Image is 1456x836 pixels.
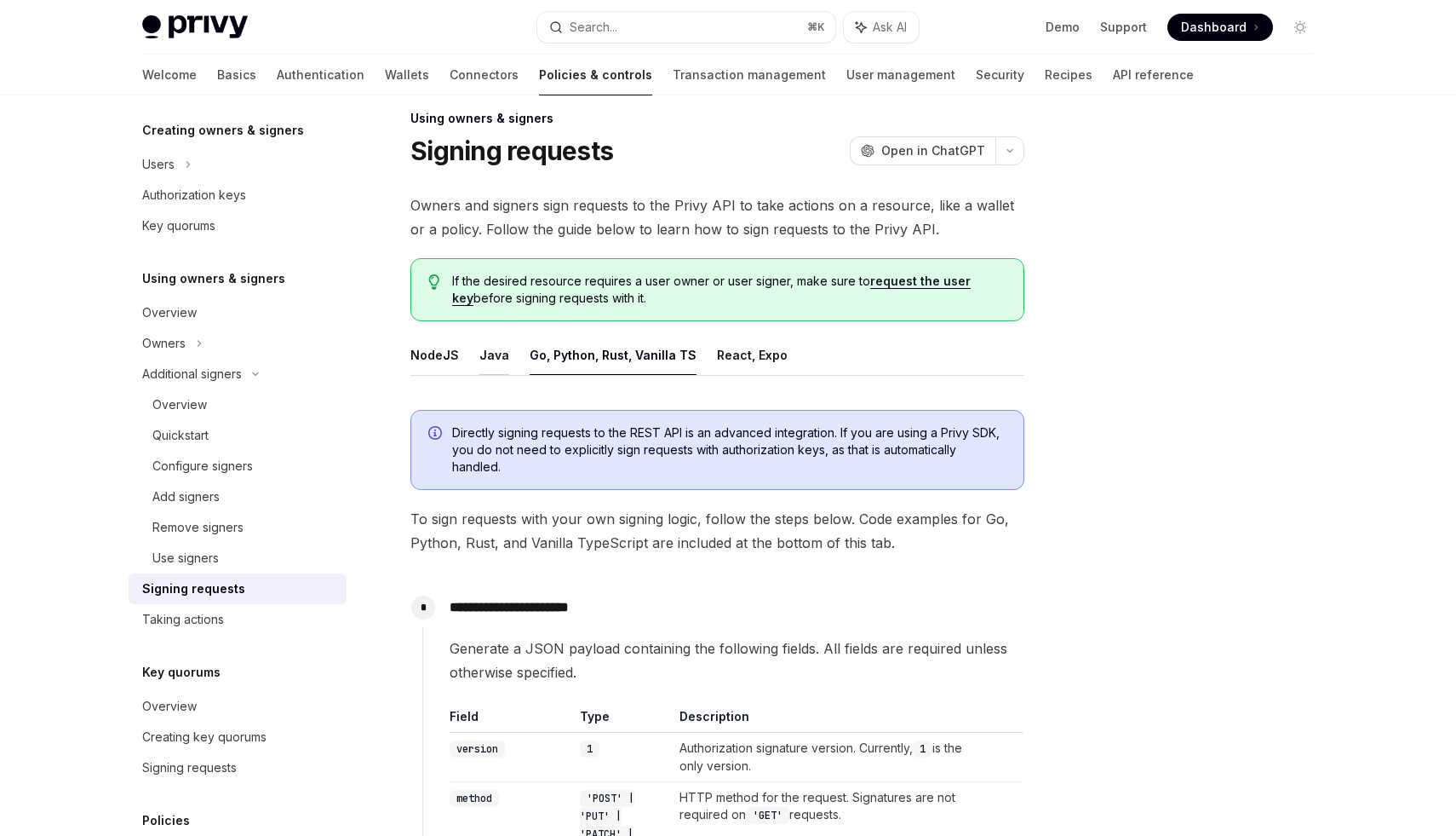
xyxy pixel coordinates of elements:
[570,17,617,37] div: Search...
[410,193,1024,241] span: Owners and signers sign requests to the Privy API to take actions on a resource, like a wallet or...
[873,19,907,36] span: Ask AI
[673,708,989,733] th: Description
[976,55,1024,95] a: Security
[152,425,209,446] div: Quickstart
[450,637,1023,684] span: Generate a JSON payload containing the following fields. All fields are required unless otherwise...
[217,55,256,95] a: Basics
[142,810,190,831] h5: Policies
[479,335,509,375] button: Java
[142,333,186,354] div: Owners
[142,185,246,205] div: Authorization keys
[142,55,197,95] a: Welcome
[142,216,215,236] div: Key quorums
[129,210,347,241] a: Key quorums
[152,517,244,538] div: Remove signers
[913,741,932,758] code: 1
[129,604,347,635] a: Taking actions
[152,395,207,415] div: Overview
[152,548,219,568] div: Use signers
[1113,55,1194,95] a: API reference
[277,55,364,95] a: Authentication
[142,268,285,289] h5: Using owners & signers
[844,12,919,43] button: Ask AI
[450,790,499,807] code: method
[450,55,519,95] a: Connectors
[530,335,696,375] button: Go, Python, Rust, Vanilla TS
[129,297,347,328] a: Overview
[846,55,955,95] a: User management
[717,335,788,375] button: React, Expo
[142,303,197,323] div: Overview
[142,609,224,630] div: Taking actions
[428,426,445,443] svg: Info
[129,574,347,604] a: Signing requests
[142,696,197,717] div: Overview
[573,708,673,733] th: Type
[129,180,347,210] a: Authorization keys
[129,752,347,783] a: Signing requests
[385,55,429,95] a: Wallets
[129,420,347,451] a: Quickstart
[129,481,347,512] a: Add signers
[410,507,1024,555] span: To sign requests with your own signing logic, follow the steps below. Code examples for Go, Pytho...
[746,807,789,824] code: 'GET'
[410,135,613,166] h1: Signing requests
[129,389,347,420] a: Overview
[142,758,237,778] div: Signing requests
[152,487,220,507] div: Add signers
[129,543,347,574] a: Use signers
[539,55,652,95] a: Policies & controls
[1167,14,1273,41] a: Dashboard
[1046,19,1080,36] a: Demo
[142,662,221,683] h5: Key quorums
[142,364,242,384] div: Additional signers
[410,110,1024,127] div: Using owners & signers
[452,424,1006,476] span: Directly signing requests to the REST API is an advanced integration. If you are using a Privy SD...
[142,154,175,175] div: Users
[673,733,989,782] td: Authorization signature version. Currently, is the only version.
[428,274,440,290] svg: Tip
[1100,19,1147,36] a: Support
[129,451,347,481] a: Configure signers
[152,456,253,476] div: Configure signers
[450,741,505,758] code: version
[1181,19,1247,36] span: Dashboard
[142,579,245,599] div: Signing requests
[450,708,573,733] th: Field
[673,55,826,95] a: Transaction management
[1287,14,1314,41] button: Toggle dark mode
[850,136,995,165] button: Open in ChatGPT
[807,20,825,34] span: ⌘ K
[129,722,347,752] a: Creating key quorums
[142,15,248,39] img: light logo
[537,12,835,43] button: Search...⌘K
[452,273,1006,307] span: If the desired resource requires a user owner or user signer, make sure to before signing request...
[129,512,347,543] a: Remove signers
[142,120,304,141] h5: Creating owners & signers
[142,727,267,747] div: Creating key quorums
[881,142,985,159] span: Open in ChatGPT
[129,691,347,722] a: Overview
[580,741,599,758] code: 1
[1045,55,1092,95] a: Recipes
[410,335,459,375] button: NodeJS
